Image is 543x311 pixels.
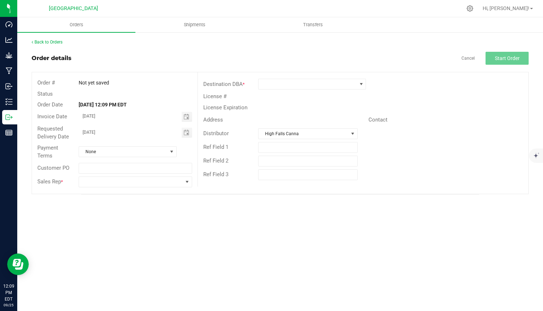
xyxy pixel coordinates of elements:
p: 09/25 [3,302,14,308]
span: Ref Field 3 [203,171,228,178]
button: Start Order [486,52,529,65]
div: Manage settings [465,5,474,12]
inline-svg: Inbound [5,83,13,90]
inline-svg: Manufacturing [5,67,13,74]
span: Hi, [PERSON_NAME]! [483,5,529,11]
a: Back to Orders [32,40,62,45]
span: Status [37,91,53,97]
a: Orders [17,17,135,32]
span: License Expiration [203,104,247,111]
a: Transfers [254,17,372,32]
inline-svg: Dashboard [5,21,13,28]
inline-svg: Grow [5,52,13,59]
span: Order # [37,79,55,86]
iframe: Resource center [7,253,29,275]
span: Customer PO [37,165,69,171]
span: License # [203,93,227,100]
span: Not yet saved [79,80,109,86]
span: Payment Terms [37,145,58,159]
span: Address [203,116,223,123]
span: Order Date [37,101,63,108]
inline-svg: Analytics [5,36,13,44]
inline-svg: Reports [5,129,13,136]
span: None [79,147,167,157]
span: Transfers [293,22,333,28]
span: Ref Field 1 [203,144,228,150]
p: 12:09 PM EDT [3,283,14,302]
inline-svg: Outbound [5,114,13,121]
span: Toggle calendar [182,112,192,122]
span: Contact [368,116,387,123]
span: Orders [60,22,93,28]
span: Distributor [203,130,229,137]
span: Sales Rep [37,178,61,185]
div: Order details [32,54,71,63]
span: Destination DBA [203,81,243,87]
strong: [DATE] 12:09 PM EDT [79,102,127,108]
span: High Falls Canna [259,129,348,139]
inline-svg: Inventory [5,98,13,105]
span: [GEOGRAPHIC_DATA] [49,5,98,12]
span: Toggle calendar [182,128,192,138]
a: Cancel [461,55,475,61]
span: Start Order [495,55,520,61]
a: Shipments [135,17,254,32]
span: Invoice Date [37,113,67,120]
span: Requested Delivery Date [37,125,69,140]
span: Shipments [174,22,215,28]
span: Ref Field 2 [203,157,228,164]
